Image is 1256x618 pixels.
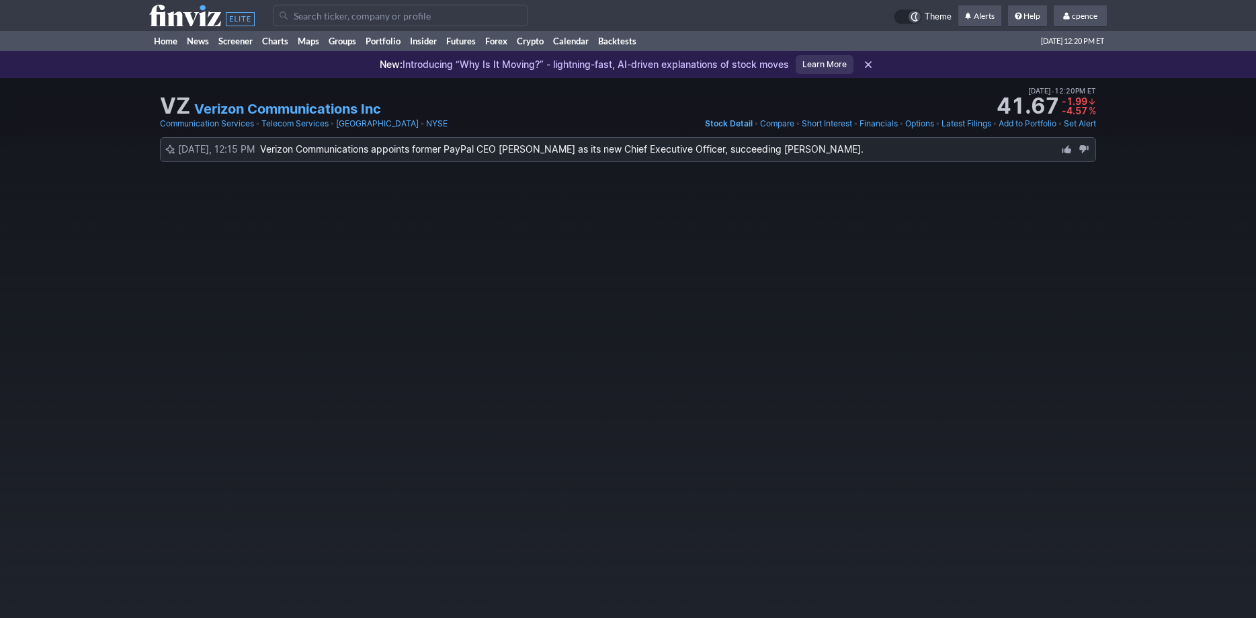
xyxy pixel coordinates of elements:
a: Communication Services [160,117,254,130]
span: [DATE] 12:20 PM ET [1041,31,1104,51]
span: [DATE], 12:15 PM [178,143,260,155]
span: • [853,117,858,130]
a: Forex [480,31,512,51]
a: Telecom Services [261,117,329,130]
span: -4.57 [1062,105,1087,116]
span: Verizon Communications appoints former PayPal CEO [PERSON_NAME] as its new Chief Executive Office... [260,143,864,155]
a: Futures [442,31,480,51]
span: Stock Detail [705,118,753,128]
a: Alerts [958,5,1001,27]
a: Stock Detail [705,117,753,130]
a: Crypto [512,31,548,51]
span: Theme [925,9,952,24]
span: • [899,117,904,130]
a: Learn More [796,55,853,74]
strong: 41.67 [997,95,1059,117]
a: Short Interest [802,117,852,130]
a: Options [905,117,934,130]
a: Set Alert [1064,117,1096,130]
span: [DATE] 12:20PM ET [1028,85,1096,97]
a: Theme [894,9,952,24]
a: Portfolio [361,31,405,51]
span: -1.99 [1062,95,1087,107]
a: [GEOGRAPHIC_DATA] [336,117,419,130]
span: % [1089,105,1096,116]
span: cpence [1072,11,1097,21]
a: Verizon Communications Inc [194,100,381,118]
a: Insider [405,31,442,51]
a: Screener [214,31,257,51]
a: cpence [1054,5,1107,27]
a: Groups [324,31,361,51]
span: • [935,117,940,130]
a: Help [1008,5,1047,27]
span: • [420,117,425,130]
p: Introducing “Why Is It Moving?” - lightning-fast, AI-driven explanations of stock moves [380,58,789,71]
a: Compare [760,117,794,130]
a: Calendar [548,31,593,51]
span: • [330,117,335,130]
span: • [255,117,260,130]
span: • [1058,117,1062,130]
a: Home [149,31,182,51]
a: Backtests [593,31,641,51]
a: Financials [860,117,898,130]
span: • [993,117,997,130]
span: • [796,117,800,130]
span: New: [380,59,403,70]
h1: VZ [160,95,190,117]
input: Search [273,5,528,26]
a: Charts [257,31,293,51]
span: • [1051,85,1054,97]
a: News [182,31,214,51]
a: Maps [293,31,324,51]
span: • [754,117,759,130]
span: Latest Filings [941,118,991,128]
a: Latest Filings [941,117,991,130]
a: Add to Portfolio [999,117,1056,130]
a: NYSE [426,117,448,130]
